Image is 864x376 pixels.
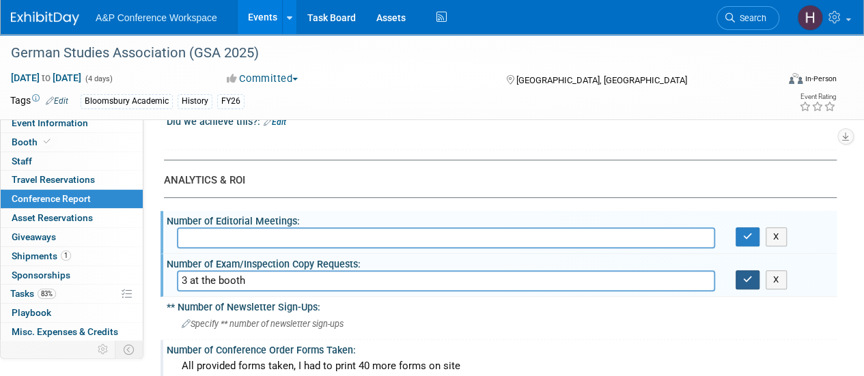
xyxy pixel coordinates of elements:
[516,75,686,85] span: [GEOGRAPHIC_DATA], [GEOGRAPHIC_DATA]
[46,96,68,106] a: Edit
[12,307,51,318] span: Playbook
[178,94,212,109] div: History
[1,285,143,303] a: Tasks83%
[1,209,143,227] a: Asset Reservations
[1,304,143,322] a: Playbook
[1,266,143,285] a: Sponsorships
[12,136,53,147] span: Booth
[716,71,837,91] div: Event Format
[12,270,70,280] span: Sponsorships
[716,6,779,30] a: Search
[167,254,837,271] div: Number of Exam/Inspection Copy Requests:
[167,340,837,357] div: Number of Conference Order Forms Taken:
[222,72,303,86] button: Committed
[10,72,82,84] span: [DATE] [DATE]
[789,73,803,84] img: Format-Inperson.png
[264,117,286,127] a: Edit
[1,171,143,189] a: Travel Reservations
[81,94,173,109] div: Bloomsbury Academic
[1,133,143,151] a: Booth
[10,288,56,299] span: Tasks
[115,341,143,358] td: Toggle Event Tabs
[12,250,71,261] span: Shipments
[11,12,79,25] img: ExhibitDay
[12,193,91,204] span: Conference Report
[797,5,823,31] img: Hali Han
[12,326,118,337] span: Misc. Expenses & Credits
[1,152,143,171] a: Staff
[167,211,837,228] div: Number of Editorial Meetings:
[766,227,787,246] button: X
[1,228,143,246] a: Giveaways
[12,156,32,167] span: Staff
[1,114,143,132] a: Event Information
[40,72,53,83] span: to
[44,138,51,145] i: Booth reservation complete
[12,174,95,185] span: Travel Reservations
[92,341,115,358] td: Personalize Event Tab Strip
[766,270,787,289] button: X
[12,212,93,223] span: Asset Reservations
[805,74,837,84] div: In-Person
[61,250,71,261] span: 1
[1,323,143,341] a: Misc. Expenses & Credits
[6,41,766,66] div: German Studies Association (GSA 2025)
[96,12,217,23] span: A&P Conference Workspace
[167,297,837,314] div: ** Number of Newsletter Sign-Ups:
[84,74,113,83] span: (4 days)
[164,173,826,188] div: ANALYTICS & ROI
[12,231,56,242] span: Giveaways
[38,289,56,299] span: 83%
[799,93,836,100] div: Event Rating
[217,94,245,109] div: FY26
[1,190,143,208] a: Conference Report
[182,319,344,329] span: Specify ** number of newsletter sign-ups
[1,247,143,265] a: Shipments1
[10,93,68,109] td: Tags
[12,117,88,128] span: Event Information
[735,13,766,23] span: Search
